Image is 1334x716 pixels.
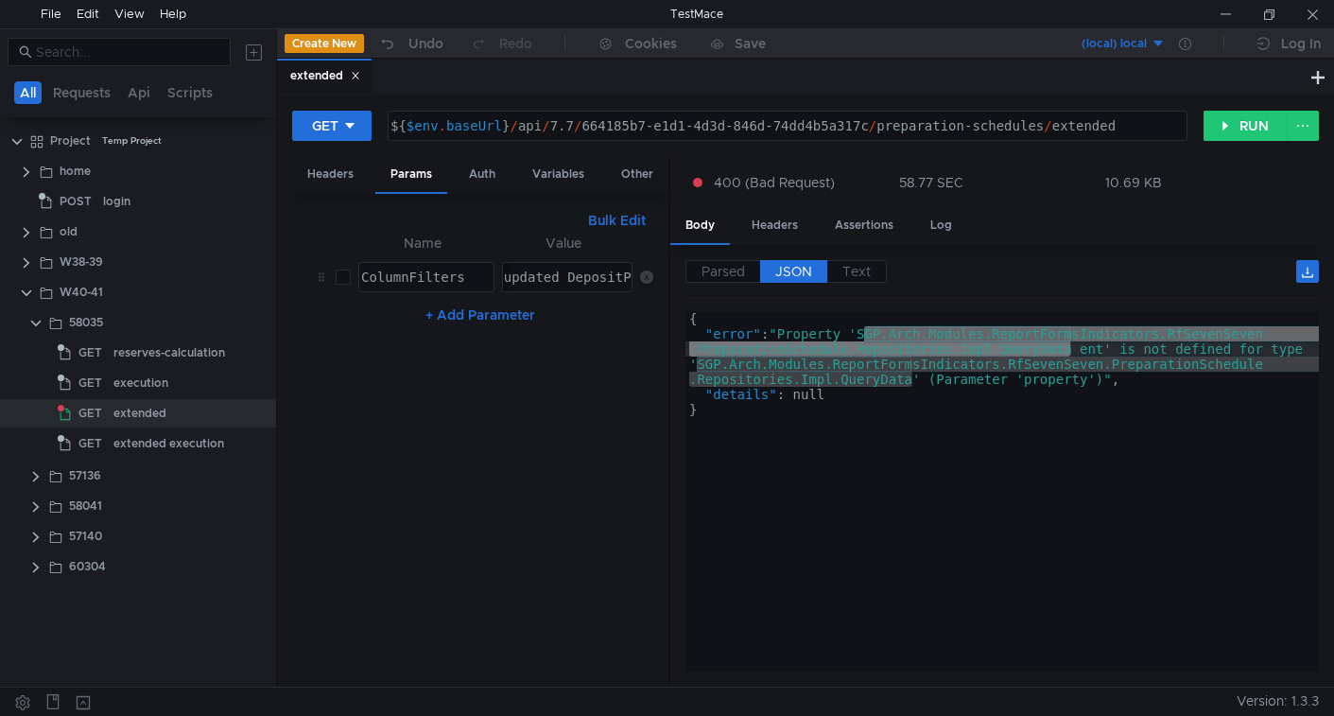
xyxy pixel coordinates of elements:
[499,32,532,55] div: Redo
[78,339,102,367] span: GET
[285,34,364,53] button: Create New
[312,115,338,136] div: GET
[69,492,102,520] div: 58041
[60,248,103,276] div: W38-39
[915,208,967,243] div: Log
[47,81,116,104] button: Requests
[1034,28,1166,59] button: (local) local
[60,218,78,246] div: old
[122,81,156,104] button: Api
[735,37,766,50] div: Save
[670,208,730,245] div: Body
[78,369,102,397] span: GET
[60,157,91,185] div: home
[113,399,166,428] div: extended
[113,429,224,458] div: extended execution
[1281,32,1321,55] div: Log In
[1237,688,1319,715] span: Version: 1.3.3
[364,29,457,58] button: Undo
[606,157,668,192] div: Other
[292,157,369,192] div: Headers
[1105,174,1162,191] div: 10.69 KB
[736,208,813,243] div: Headers
[162,81,218,104] button: Scripts
[494,232,632,254] th: Value
[408,32,443,55] div: Undo
[60,278,103,306] div: W40-41
[351,232,494,254] th: Name
[69,552,106,581] div: 60304
[60,187,92,216] span: POST
[899,174,963,191] div: 58.77 SEC
[113,369,168,397] div: execution
[69,462,101,490] div: 57136
[292,111,372,141] button: GET
[457,29,546,58] button: Redo
[1204,111,1288,141] button: RUN
[36,42,219,62] input: Search...
[842,263,871,280] span: Text
[103,187,130,216] div: login
[69,308,103,337] div: 58035
[102,127,162,155] div: Temp Project
[625,32,677,55] div: Cookies
[69,522,102,550] div: 57140
[50,127,91,155] div: Project
[714,172,835,193] span: 400 (Bad Request)
[1082,35,1147,53] div: (local) local
[290,66,360,86] div: extended
[78,429,102,458] span: GET
[113,339,225,367] div: reserves-calculation
[78,399,102,428] span: GET
[580,209,653,232] button: Bulk Edit
[702,263,745,280] span: Parsed
[820,208,909,243] div: Assertions
[375,157,447,194] div: Params
[14,81,42,104] button: All
[418,304,543,326] button: + Add Parameter
[775,263,812,280] span: JSON
[517,157,599,192] div: Variables
[454,157,511,192] div: Auth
